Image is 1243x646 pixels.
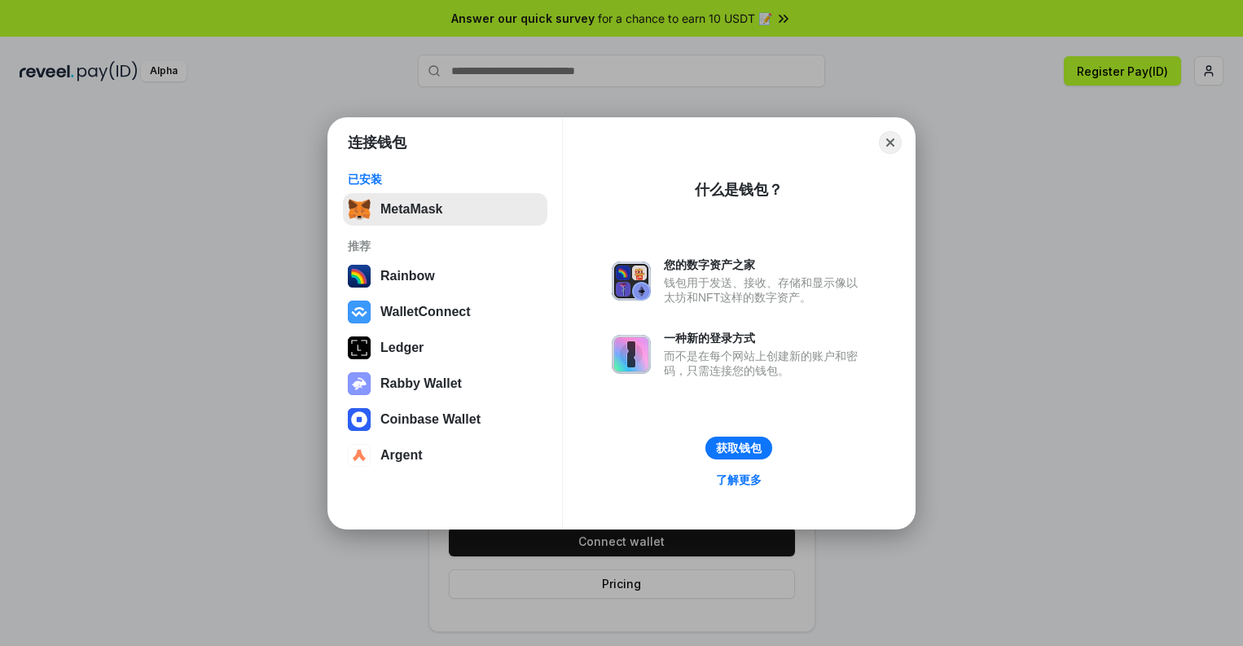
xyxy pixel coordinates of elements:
button: Close [879,131,902,154]
div: 获取钱包 [716,441,762,455]
button: WalletConnect [343,296,547,328]
button: Argent [343,439,547,472]
div: WalletConnect [380,305,471,319]
img: svg+xml,%3Csvg%20xmlns%3D%22http%3A%2F%2Fwww.w3.org%2F2000%2Fsvg%22%20fill%3D%22none%22%20viewBox... [348,372,371,395]
h1: 连接钱包 [348,133,406,152]
img: svg+xml,%3Csvg%20xmlns%3D%22http%3A%2F%2Fwww.w3.org%2F2000%2Fsvg%22%20width%3D%2228%22%20height%3... [348,336,371,359]
div: 一种新的登录方式 [664,331,866,345]
div: Coinbase Wallet [380,412,481,427]
div: Argent [380,448,423,463]
button: Rabby Wallet [343,367,547,400]
button: Ledger [343,332,547,364]
div: 推荐 [348,239,542,253]
img: svg+xml,%3Csvg%20fill%3D%22none%22%20height%3D%2233%22%20viewBox%3D%220%200%2035%2033%22%20width%... [348,198,371,221]
div: 而不是在每个网站上创建新的账户和密码，只需连接您的钱包。 [664,349,866,378]
img: svg+xml,%3Csvg%20xmlns%3D%22http%3A%2F%2Fwww.w3.org%2F2000%2Fsvg%22%20fill%3D%22none%22%20viewBox... [612,335,651,374]
div: MetaMask [380,202,442,217]
button: MetaMask [343,193,547,226]
a: 了解更多 [706,469,771,490]
div: Rainbow [380,269,435,283]
img: svg+xml,%3Csvg%20xmlns%3D%22http%3A%2F%2Fwww.w3.org%2F2000%2Fsvg%22%20fill%3D%22none%22%20viewBox... [612,261,651,301]
button: Rainbow [343,260,547,292]
div: 已安装 [348,172,542,187]
div: 钱包用于发送、接收、存储和显示像以太坊和NFT这样的数字资产。 [664,275,866,305]
div: Ledger [380,341,424,355]
button: Coinbase Wallet [343,403,547,436]
div: Rabby Wallet [380,376,462,391]
img: svg+xml,%3Csvg%20width%3D%2228%22%20height%3D%2228%22%20viewBox%3D%220%200%2028%2028%22%20fill%3D... [348,444,371,467]
div: 了解更多 [716,472,762,487]
img: svg+xml,%3Csvg%20width%3D%2228%22%20height%3D%2228%22%20viewBox%3D%220%200%2028%2028%22%20fill%3D... [348,408,371,431]
img: svg+xml,%3Csvg%20width%3D%2228%22%20height%3D%2228%22%20viewBox%3D%220%200%2028%2028%22%20fill%3D... [348,301,371,323]
img: svg+xml,%3Csvg%20width%3D%22120%22%20height%3D%22120%22%20viewBox%3D%220%200%20120%20120%22%20fil... [348,265,371,288]
div: 您的数字资产之家 [664,257,866,272]
button: 获取钱包 [705,437,772,459]
div: 什么是钱包？ [695,180,783,200]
